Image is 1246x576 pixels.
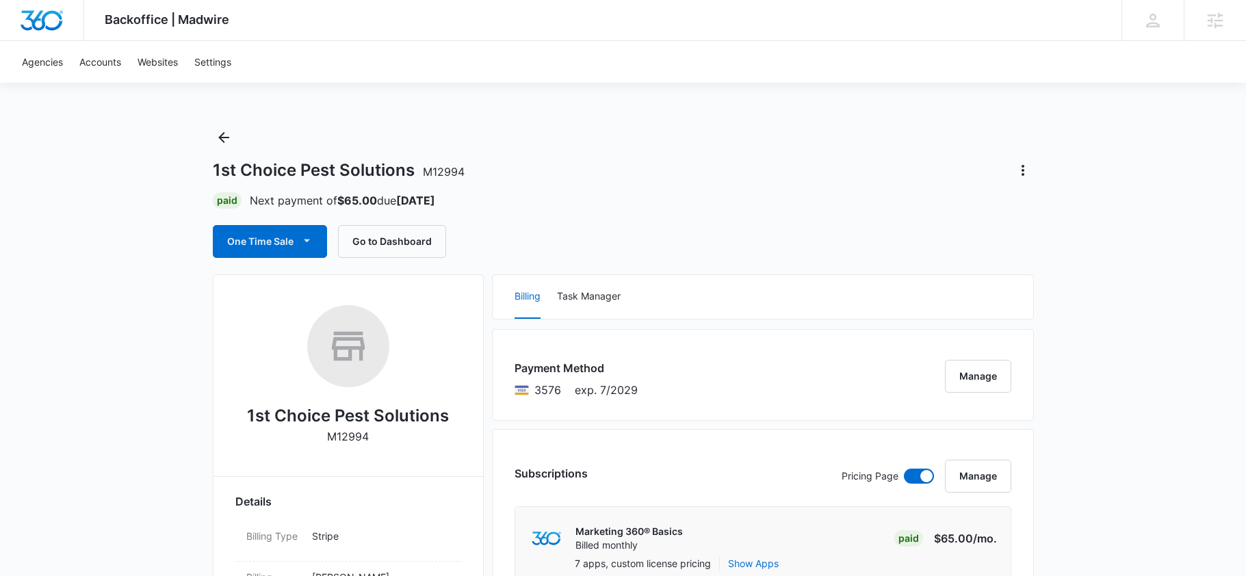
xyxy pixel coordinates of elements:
strong: [DATE] [396,194,435,207]
p: Next payment of due [250,192,435,209]
p: Pricing Page [842,469,898,484]
img: marketing360Logo [532,532,561,546]
p: Billed monthly [575,538,683,552]
a: Agencies [14,41,71,83]
span: /mo. [973,532,997,545]
strong: $65.00 [337,194,377,207]
button: Manage [945,460,1011,493]
span: exp. 7/2029 [575,382,638,398]
h1: 1st Choice Pest Solutions [213,160,465,181]
span: Details [235,493,272,510]
span: M12994 [423,165,465,179]
div: Paid [213,192,242,209]
button: Show Apps [728,556,779,571]
button: Actions [1012,159,1034,181]
a: Accounts [71,41,129,83]
p: Marketing 360® Basics [575,525,683,538]
h3: Payment Method [515,360,638,376]
span: Backoffice | Madwire [105,12,229,27]
h3: Subscriptions [515,465,588,482]
button: Go to Dashboard [338,225,446,258]
button: Billing [515,275,541,319]
button: Manage [945,360,1011,393]
p: M12994 [327,428,369,445]
a: Websites [129,41,186,83]
button: Back [213,127,235,148]
button: Task Manager [557,275,621,319]
p: 7 apps, custom license pricing [575,556,711,571]
div: Paid [894,530,923,547]
button: One Time Sale [213,225,327,258]
dt: Billing Type [246,529,301,543]
p: $65.00 [933,530,997,547]
h2: 1st Choice Pest Solutions [247,404,449,428]
p: Stripe [312,529,450,543]
a: Settings [186,41,239,83]
div: Billing TypeStripe [235,521,461,562]
span: Visa ending with [534,382,561,398]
